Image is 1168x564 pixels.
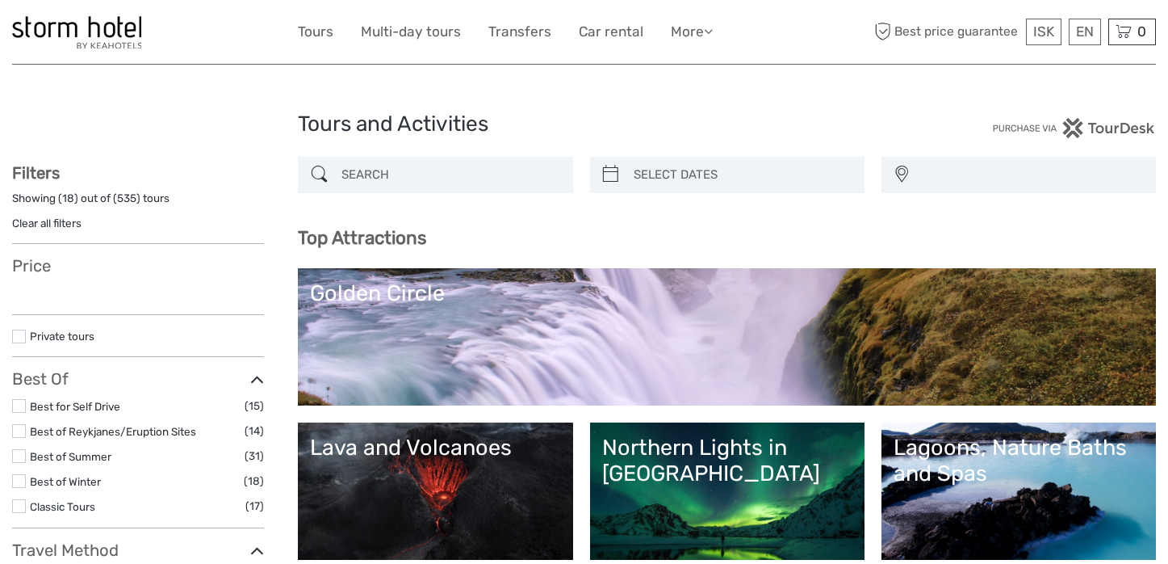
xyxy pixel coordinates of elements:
input: SELECT DATES [627,161,856,189]
h1: Tours and Activities [298,112,870,137]
div: Lava and Volcanoes [310,435,560,461]
div: EN [1069,19,1101,45]
img: PurchaseViaTourDesk.png [992,118,1156,138]
h3: Travel Method [12,541,264,560]
label: 18 [62,191,74,206]
span: (17) [245,497,264,516]
a: Clear all filters [12,217,82,229]
a: Classic Tours [30,500,95,513]
a: Transfers [488,20,551,44]
a: Northern Lights in [GEOGRAPHIC_DATA] [602,435,852,548]
span: (14) [245,422,264,440]
a: More [671,20,713,44]
div: Golden Circle [310,280,1144,306]
strong: Filters [12,163,60,183]
h3: Best Of [12,369,264,389]
a: Best of Reykjanes/Eruption Sites [30,425,196,438]
a: Private tours [30,330,94,343]
a: Lagoons, Nature Baths and Spas [894,435,1144,548]
a: Lava and Volcanoes [310,435,560,548]
span: 0 [1135,23,1149,40]
span: (31) [245,447,264,465]
a: Tours [298,20,333,44]
label: 535 [117,191,136,206]
a: Best of Winter [30,475,101,488]
input: SEARCH [335,161,564,189]
span: (15) [245,397,264,415]
a: Multi-day tours [361,20,461,44]
a: Best for Self Drive [30,400,120,413]
span: Best price guarantee [870,19,1022,45]
h3: Price [12,256,264,276]
a: Car rental [579,20,643,44]
span: (18) [244,472,264,490]
div: Northern Lights in [GEOGRAPHIC_DATA] [602,435,852,487]
div: Showing ( ) out of ( ) tours [12,191,264,216]
div: Lagoons, Nature Baths and Spas [894,435,1144,487]
a: Golden Circle [310,280,1144,394]
img: 100-ccb843ef-9ccf-4a27-8048-e049ba035d15_logo_small.jpg [12,16,141,48]
span: ISK [1033,23,1054,40]
a: Best of Summer [30,450,111,463]
b: Top Attractions [298,227,426,249]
